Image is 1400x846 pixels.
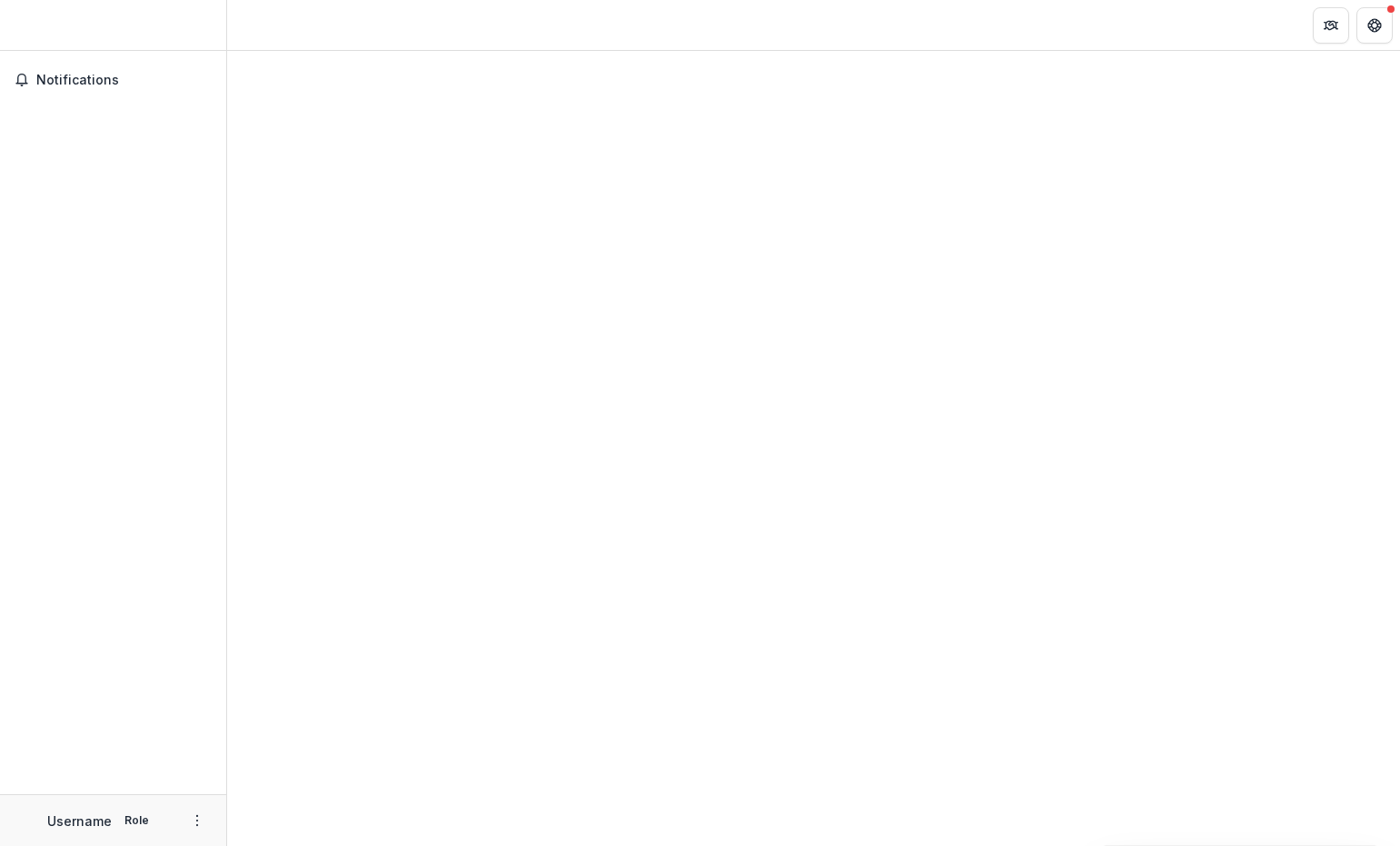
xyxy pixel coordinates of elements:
button: More [186,810,208,831]
p: Role [119,812,154,829]
p: Username [47,811,112,831]
button: Get Help [1356,7,1393,44]
button: Partners [1313,7,1349,44]
button: Notifications [7,65,219,95]
span: Notifications [36,73,212,88]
